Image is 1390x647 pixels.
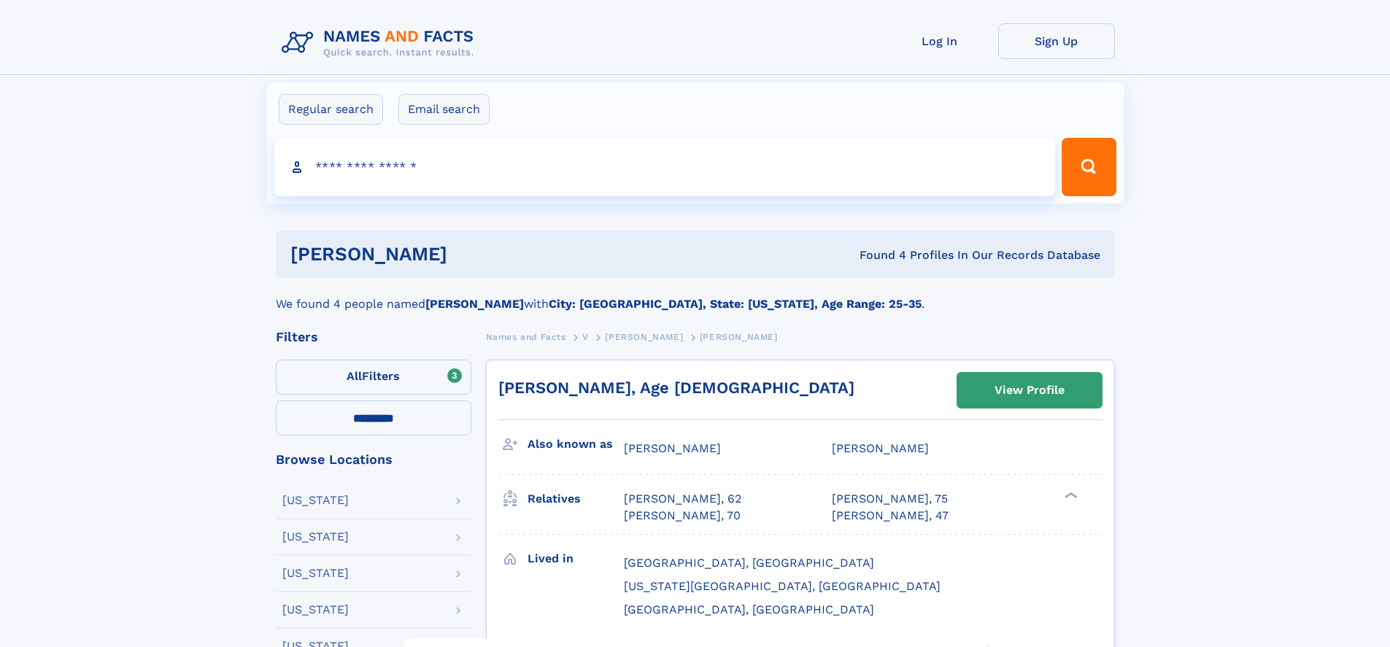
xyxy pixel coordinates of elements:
a: Sign Up [998,23,1115,59]
a: [PERSON_NAME], Age [DEMOGRAPHIC_DATA] [498,379,854,397]
div: [US_STATE] [282,531,349,543]
span: [PERSON_NAME] [624,441,721,455]
div: We found 4 people named with . [276,278,1115,313]
a: [PERSON_NAME], 47 [832,508,949,524]
div: Browse Locations [276,453,471,466]
div: Found 4 Profiles In Our Records Database [653,247,1100,263]
span: [GEOGRAPHIC_DATA], [GEOGRAPHIC_DATA] [624,603,874,616]
a: [PERSON_NAME] [605,328,683,346]
a: [PERSON_NAME], 70 [624,508,741,524]
div: Filters [276,330,471,344]
span: All [347,369,362,383]
a: View Profile [957,373,1102,408]
button: Search Button [1062,138,1116,196]
span: [PERSON_NAME] [605,332,683,342]
img: Logo Names and Facts [276,23,486,63]
span: [GEOGRAPHIC_DATA], [GEOGRAPHIC_DATA] [624,556,874,570]
span: V [582,332,589,342]
a: [PERSON_NAME], 75 [832,491,948,507]
div: [US_STATE] [282,604,349,616]
div: ❯ [1061,491,1078,500]
a: Names and Facts [486,328,566,346]
a: Log In [881,23,998,59]
label: Regular search [279,94,383,125]
h3: Lived in [528,546,624,571]
label: Filters [276,360,471,395]
label: Email search [398,94,490,125]
a: [PERSON_NAME], 62 [624,491,741,507]
h3: Also known as [528,432,624,457]
span: [PERSON_NAME] [700,332,778,342]
div: [US_STATE] [282,567,349,579]
h1: [PERSON_NAME] [290,245,654,263]
div: [US_STATE] [282,495,349,506]
div: View Profile [995,373,1065,407]
h3: Relatives [528,487,624,511]
input: search input [274,138,1056,196]
b: [PERSON_NAME] [425,297,524,311]
span: [US_STATE][GEOGRAPHIC_DATA], [GEOGRAPHIC_DATA] [624,579,941,593]
span: [PERSON_NAME] [832,441,929,455]
b: City: [GEOGRAPHIC_DATA], State: [US_STATE], Age Range: 25-35 [549,297,922,311]
a: V [582,328,589,346]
